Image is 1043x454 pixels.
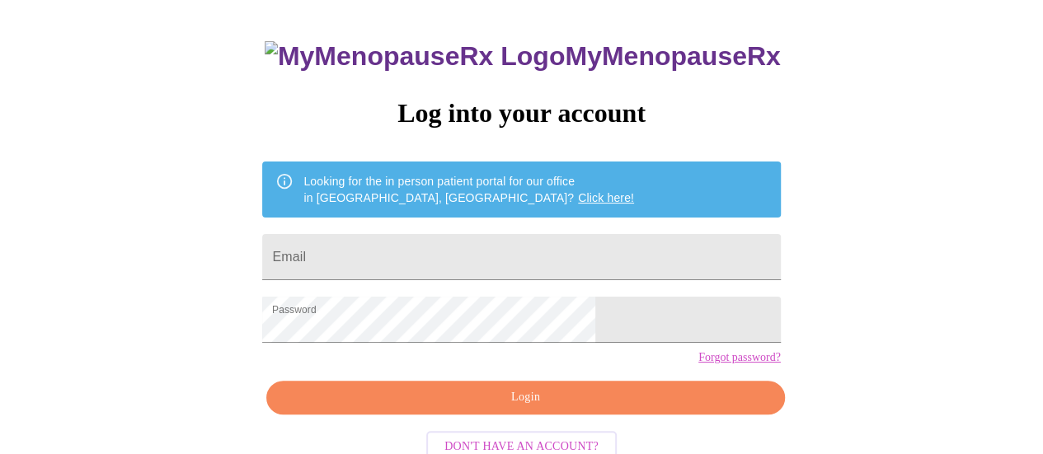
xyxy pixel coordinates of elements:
a: Click here! [578,191,634,204]
h3: MyMenopauseRx [265,41,781,72]
a: Forgot password? [698,351,781,364]
h3: Log into your account [262,98,780,129]
a: Don't have an account? [422,438,621,452]
img: MyMenopauseRx Logo [265,41,565,72]
div: Looking for the in person patient portal for our office in [GEOGRAPHIC_DATA], [GEOGRAPHIC_DATA]? [303,166,634,213]
button: Login [266,381,784,414]
span: Login [285,387,765,408]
